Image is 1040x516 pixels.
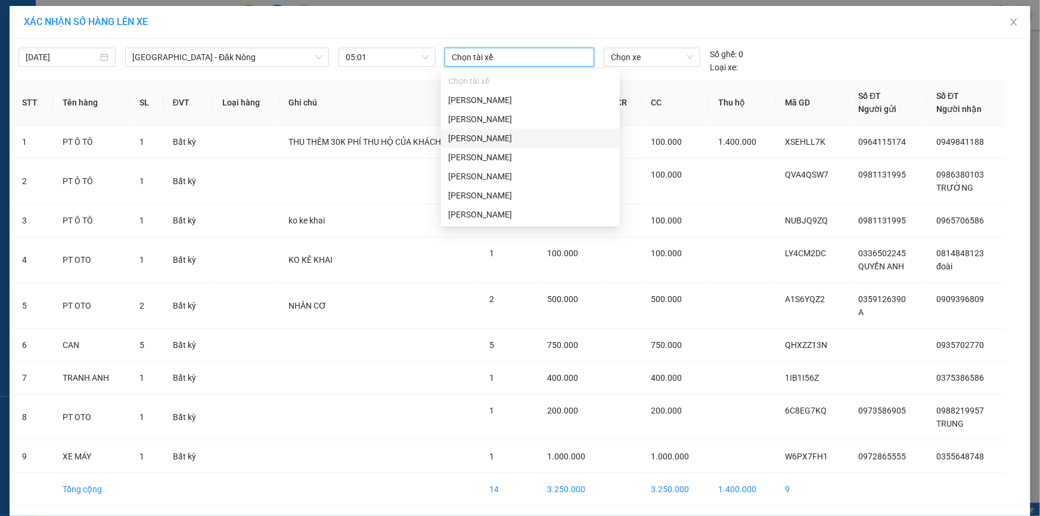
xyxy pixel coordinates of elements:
span: A1S6YQZ2 [785,294,825,304]
td: 9 [13,440,53,473]
span: 0981131995 [858,216,906,225]
span: 1 [489,452,494,461]
span: NUBJQ9ZQ [785,216,828,225]
span: Chọn xe [611,48,693,66]
span: THU THÊM 30K PHÍ THU HỘ CỦA KHÁCH [288,137,441,147]
div: CAO ANH TUẤN [441,205,620,224]
span: 400.000 [547,373,578,383]
span: 1 [139,137,144,147]
span: 0964115174 [858,137,906,147]
td: Bất kỳ [163,362,213,394]
th: Tên hàng [53,80,130,126]
span: 5 [139,340,144,350]
b: [DOMAIN_NAME] [159,10,288,29]
td: 4 [13,237,53,283]
span: 750.000 [651,340,682,350]
div: Chọn tài xế [448,74,613,88]
span: 2 [139,301,144,310]
div: [PERSON_NAME] [448,208,613,221]
button: Close [997,6,1030,39]
span: 2 [489,294,494,304]
span: 200.000 [651,406,682,415]
th: Thu hộ [709,80,775,126]
span: 100.000 [651,137,682,147]
span: QUYỀN ANH [858,262,904,271]
span: 1 [489,248,494,258]
td: 1.400.000 [709,473,775,506]
th: Ghi chú [279,80,480,126]
span: 0359126390 [858,294,906,304]
span: KO KÊ KHAI [288,255,333,265]
span: Người nhận [936,104,982,114]
td: 8 [13,394,53,440]
span: close [1009,17,1019,27]
span: NHÂN CƠ [288,301,327,310]
td: PT OTO [53,394,130,440]
span: Hà Nội - Đăk Nông [132,48,322,66]
span: 0909396809 [936,294,984,304]
th: CC [642,80,709,126]
span: 6C8EG7KQ [785,406,827,415]
span: QVA4QSW7 [785,170,828,179]
span: 1.400.000 [718,137,756,147]
td: Bất kỳ [163,394,213,440]
th: Loại hàng [213,80,279,126]
td: Bất kỳ [163,126,213,158]
td: Bất kỳ [163,440,213,473]
div: 0 [710,48,743,61]
span: 1 [139,176,144,186]
img: logo.jpg [7,18,42,77]
span: W6PX7FH1 [785,452,828,461]
span: 0988219957 [936,406,984,415]
span: 0981131995 [858,170,906,179]
td: Bất kỳ [163,237,213,283]
td: Bất kỳ [163,204,213,237]
div: [PERSON_NAME] [448,170,613,183]
td: 9 [775,473,849,506]
td: 5 [13,283,53,329]
span: Số ĐT [858,91,881,101]
div: [PERSON_NAME] [448,132,613,145]
span: Loại xe: [710,61,738,74]
span: 100.000 [547,248,578,258]
span: 200.000 [547,406,578,415]
span: ko ke khai [288,216,325,225]
td: PT Ô TÔ [53,204,130,237]
span: 0965706586 [936,216,984,225]
span: 1 [139,412,144,422]
td: 3.250.000 [538,473,607,506]
div: [PERSON_NAME] [448,113,613,126]
span: 05:01 [346,48,429,66]
td: 3 [13,204,53,237]
span: Số ĐT [936,91,959,101]
span: 750.000 [547,340,578,350]
span: 0972865555 [858,452,906,461]
span: 1IB1I56Z [785,373,819,383]
th: Mã GD [775,80,849,126]
span: Người gửi [858,104,896,114]
h2: W6PX7FH1 [7,85,96,105]
td: 6 [13,329,53,362]
span: 500.000 [547,294,578,304]
td: Bất kỳ [163,283,213,329]
td: PT Ô TÔ [53,126,130,158]
h2: VP Nhận: Văn Phòng Đăk Nông [63,85,288,198]
th: ĐVT [163,80,213,126]
b: Nhà xe Thiên Trung [48,10,107,82]
span: 0355648748 [936,452,984,461]
div: NGÔ VIẾT TRUNG [441,186,620,205]
span: TRƯỜNG [936,183,973,192]
span: QHXZZ13N [785,340,827,350]
span: Số ghế: [710,48,737,61]
span: 1 [139,373,144,383]
td: Tổng cộng [53,473,130,506]
span: 0986380103 [936,170,984,179]
span: 100.000 [651,248,682,258]
span: đoài [936,262,952,271]
span: TRUNG [936,419,964,428]
span: 1.000.000 [651,452,690,461]
td: PT OTO [53,237,130,283]
span: 0973586905 [858,406,906,415]
td: Bất kỳ [163,158,213,204]
td: XE MÁY [53,440,130,473]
